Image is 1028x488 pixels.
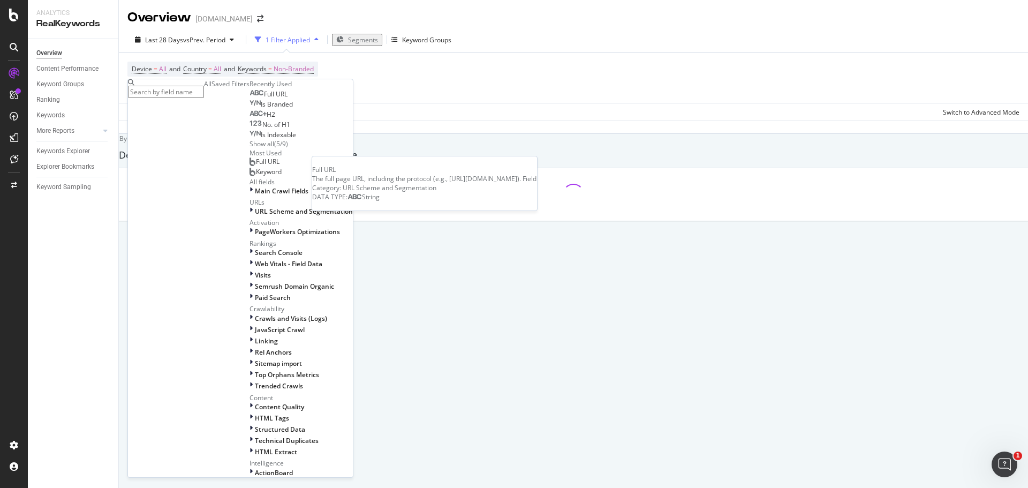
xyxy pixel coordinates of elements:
span: = [154,64,157,73]
span: Web Vitals - Field Data [255,259,322,268]
div: Keywords [36,110,65,121]
a: Ranking [36,94,111,106]
span: URL Scheme and Segmentation [255,207,353,216]
span: vs Prev. Period [183,35,225,44]
div: [DOMAIN_NAME] [195,13,253,24]
input: Search by field name [128,86,204,98]
a: Overview [36,48,111,59]
div: Switch to Advanced Mode [943,108,1019,117]
div: Content [250,393,353,402]
span: Main Crawl Fields [255,186,308,196]
div: Overview [127,9,191,27]
div: Full URL [312,165,537,174]
span: String [362,192,380,201]
span: By website & by URL [119,134,180,143]
div: ( 5 / 9 ) [274,139,288,148]
span: DATA TYPE: [312,192,347,201]
div: Explorer Bookmarks [36,161,94,172]
span: Search Console [255,248,303,257]
div: Keyword Groups [36,79,84,90]
span: Keywords [238,64,267,73]
span: Keyword [256,167,282,176]
span: Country [183,64,207,73]
a: Keywords [36,110,111,121]
iframe: Intercom live chat [992,452,1017,477]
div: Saved Filters [211,79,250,88]
a: Explorer Bookmarks [36,161,111,172]
button: Segments [332,34,382,46]
span: Crawls and Visits (Logs) [255,314,327,323]
span: Paid Search [255,293,291,302]
div: Crawlability [250,304,353,313]
span: = [208,64,212,73]
span: Full URL [264,89,288,99]
a: Content Performance [36,63,111,74]
span: Device [132,64,152,73]
div: arrow-right-arrow-left [257,15,263,22]
div: Intelligence [250,459,353,468]
button: Switch to Advanced Mode [939,103,1019,121]
div: Rankings [250,239,353,248]
span: JavaScript Crawl [255,325,305,334]
div: Activation [250,218,353,227]
span: Top Orphans Metrics [255,370,319,379]
span: Is Branded [261,100,293,109]
span: Linking [255,336,278,346]
a: Keywords Explorer [36,146,111,157]
div: Keyword Groups [402,35,451,44]
span: HTML Tags [255,414,289,423]
span: Structured Data [255,425,305,434]
div: All [204,79,211,88]
span: No. of H1 [262,120,290,129]
span: and [169,64,180,73]
div: RealKeywords [36,18,110,30]
div: All fields [250,177,353,186]
div: Overview [36,48,62,59]
span: PageWorkers Optimizations [255,227,340,236]
span: Non-Branded [274,62,314,77]
span: Sitemap import [255,359,302,368]
span: Content Quality [255,402,304,411]
div: Keyword Sampling [36,182,91,193]
div: Recently Used [250,79,353,88]
span: = [268,64,272,73]
a: More Reports [36,125,100,137]
span: Rel Anchors [255,348,292,357]
span: All [159,62,167,77]
a: Keyword Sampling [36,182,111,193]
span: Segments [348,35,378,44]
div: Analytics [36,9,110,18]
span: Full URL [256,157,279,166]
button: Keyword Groups [391,31,451,48]
div: Ranking [36,94,60,106]
div: Content Performance [36,63,99,74]
div: Most Used [250,148,353,157]
span: ActionBoard [255,468,293,477]
span: 1 [1014,452,1022,460]
span: H2 [267,110,275,119]
span: HTML Extract [255,447,297,456]
button: 1 Filter Applied [251,31,323,48]
div: 1 Filter Applied [266,35,310,44]
button: Last 28 DaysvsPrev. Period [127,35,241,45]
span: All [214,62,221,77]
div: More Reports [36,125,74,137]
span: Is Indexable [261,130,296,139]
a: Keyword Groups [36,79,111,90]
span: Trended Crawls [255,381,303,391]
span: Visits [255,271,271,280]
div: Keywords Explorer [36,146,90,157]
div: The full page URL, including the protocol (e.g., [URL][DOMAIN_NAME]). Field Category: URL Scheme ... [312,174,537,192]
div: Show all [250,139,274,148]
span: Semrush Domain Organic [255,282,334,291]
div: Detect big movements in your [119,148,1028,162]
span: Last 28 Days [145,35,183,44]
div: URLs [250,198,353,207]
span: and [224,64,235,73]
span: Technical Duplicates [255,436,319,445]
